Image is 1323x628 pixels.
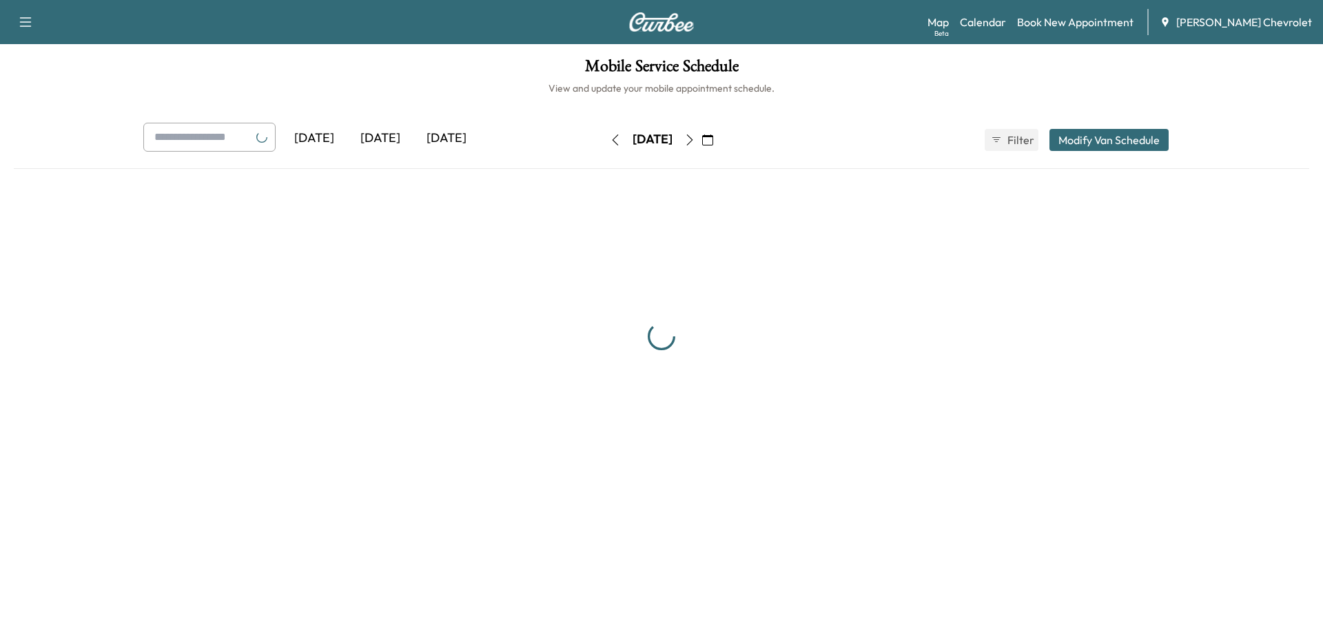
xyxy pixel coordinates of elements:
[1007,132,1032,148] span: Filter
[1176,14,1312,30] span: [PERSON_NAME] Chevrolet
[1017,14,1134,30] a: Book New Appointment
[347,123,413,154] div: [DATE]
[628,12,695,32] img: Curbee Logo
[985,129,1038,151] button: Filter
[927,14,949,30] a: MapBeta
[413,123,480,154] div: [DATE]
[1049,129,1169,151] button: Modify Van Schedule
[960,14,1006,30] a: Calendar
[934,28,949,39] div: Beta
[14,58,1309,81] h1: Mobile Service Schedule
[281,123,347,154] div: [DATE]
[14,81,1309,95] h6: View and update your mobile appointment schedule.
[633,131,673,148] div: [DATE]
